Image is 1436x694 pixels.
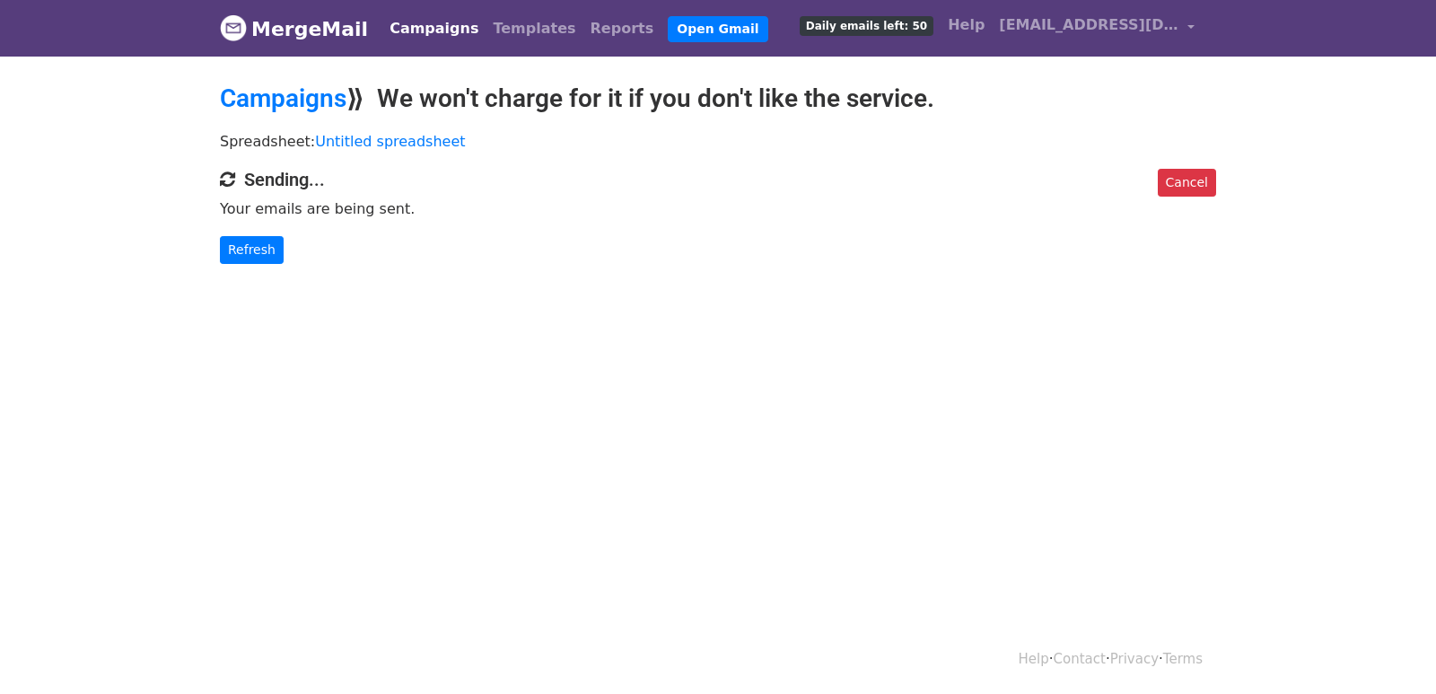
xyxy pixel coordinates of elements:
[1346,608,1436,694] iframe: Chat Widget
[220,236,284,264] a: Refresh
[800,16,933,36] span: Daily emails left: 50
[220,10,368,48] a: MergeMail
[315,133,465,150] a: Untitled spreadsheet
[792,7,941,43] a: Daily emails left: 50
[1163,651,1203,667] a: Terms
[1110,651,1159,667] a: Privacy
[941,7,992,43] a: Help
[999,14,1178,36] span: [EMAIL_ADDRESS][DOMAIN_NAME]
[668,16,767,42] a: Open Gmail
[220,132,1216,151] p: Spreadsheet:
[220,83,346,113] a: Campaigns
[992,7,1202,49] a: [EMAIL_ADDRESS][DOMAIN_NAME]
[220,14,247,41] img: MergeMail logo
[220,83,1216,114] h2: ⟫ We won't charge for it if you don't like the service.
[1019,651,1049,667] a: Help
[382,11,486,47] a: Campaigns
[220,169,1216,190] h4: Sending...
[583,11,661,47] a: Reports
[486,11,582,47] a: Templates
[1054,651,1106,667] a: Contact
[220,199,1216,218] p: Your emails are being sent.
[1158,169,1216,197] a: Cancel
